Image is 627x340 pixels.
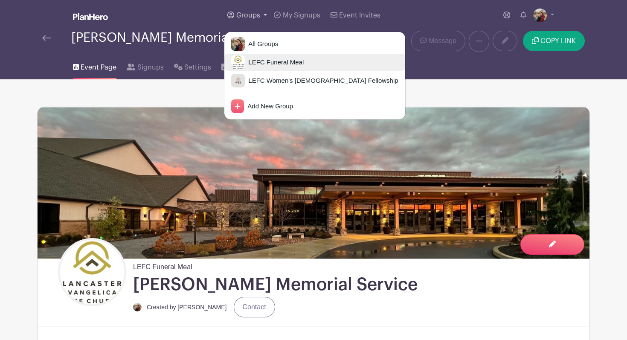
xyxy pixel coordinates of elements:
[540,38,576,44] span: COPY LINK
[224,54,405,71] a: LEFC Funeral Meal
[523,31,585,51] button: COPY LINK
[38,107,589,259] img: LEFC%20entrance.jpg
[224,98,405,115] a: Add New Group
[224,72,405,89] a: LEFC Women's [DEMOGRAPHIC_DATA] Fellowship
[184,62,211,73] span: Settings
[244,102,293,111] span: Add New Group
[147,304,227,311] small: Created by [PERSON_NAME]
[234,297,275,317] a: Contact
[133,259,192,272] span: LEFC Funeral Meal
[174,52,211,79] a: Settings
[429,36,456,46] span: Message
[283,12,320,19] span: My Signups
[73,13,108,20] img: logo_white-6c42ec7e38ccf1d336a20a19083b03d10ae64f83f12c07503d8b9e83406b4c7d.svg
[133,303,142,311] img: 1FBAD658-73F6-4E4B-B59F-CB0C05CD4BD1.jpeg
[221,52,264,79] a: Downloads
[236,12,260,19] span: Groups
[73,52,116,79] a: Event Page
[224,35,405,52] a: All Groups
[231,37,245,51] img: 1FBAD658-73F6-4E4B-B59F-CB0C05CD4BD1.jpeg
[60,240,124,304] img: LEFC-Stacked-3-Co%201400%20Podcast.jpg
[231,55,245,69] img: LEFC-Stacked-3-Co%201400%20Podcast.jpg
[411,31,465,51] a: Message
[42,35,51,41] img: back-arrow-29a5d9b10d5bd6ae65dc969a981735edf675c4d7a1fe02e03b50dbd4ba3cdb55.svg
[245,39,278,49] span: All Groups
[71,31,319,45] div: [PERSON_NAME] Memorial Service
[133,274,418,295] h1: [PERSON_NAME] Memorial Service
[533,9,547,22] img: 1FBAD658-73F6-4E4B-B59F-CB0C05CD4BD1.jpeg
[137,62,164,73] span: Signups
[245,76,398,86] span: LEFC Women's [DEMOGRAPHIC_DATA] Fellowship
[127,52,163,79] a: Signups
[245,58,304,67] span: LEFC Funeral Meal
[231,74,245,87] img: WBF%20LOGO.png
[81,62,116,73] span: Event Page
[224,32,405,120] div: Groups
[339,12,380,19] span: Event Invites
